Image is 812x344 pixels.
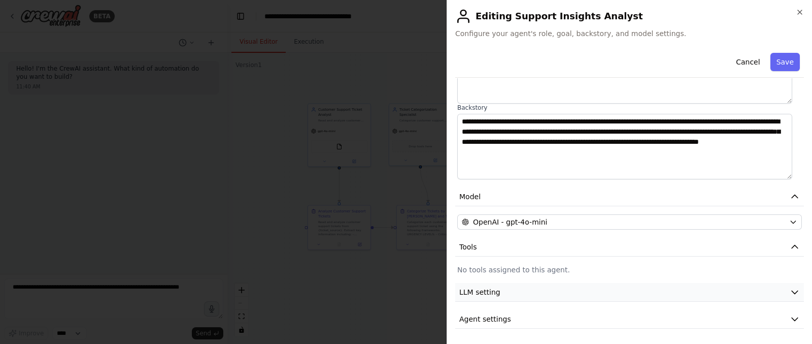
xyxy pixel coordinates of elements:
label: Backstory [457,104,802,112]
button: OpenAI - gpt-4o-mini [457,214,802,230]
button: LLM setting [455,283,804,302]
span: OpenAI - gpt-4o-mini [473,217,547,227]
h2: Editing Support Insights Analyst [455,8,804,24]
span: Model [459,192,481,202]
span: Configure your agent's role, goal, backstory, and model settings. [455,28,804,39]
span: LLM setting [459,287,500,297]
button: Tools [455,238,804,257]
span: Agent settings [459,314,511,324]
span: Tools [459,242,477,252]
p: No tools assigned to this agent. [457,265,802,275]
button: Cancel [730,53,766,71]
button: Agent settings [455,310,804,329]
button: Model [455,187,804,206]
button: Save [770,53,800,71]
